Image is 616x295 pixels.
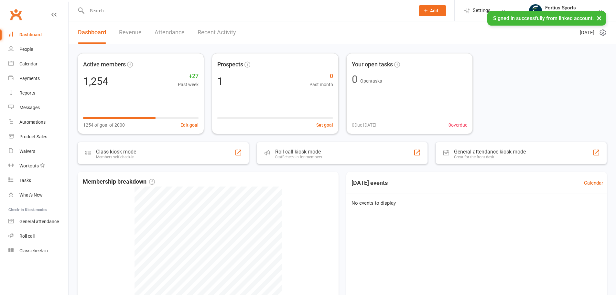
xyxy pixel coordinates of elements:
a: Revenue [119,21,142,44]
div: 0 [352,74,358,85]
div: Workouts [19,163,39,168]
div: Calendar [19,61,38,66]
div: People [19,47,33,52]
div: Reports [19,90,35,96]
a: Calendar [584,179,603,187]
span: +27 [178,72,199,81]
a: Tasks [8,173,68,188]
a: Reports [8,86,68,100]
button: Add [419,5,446,16]
span: 0 Due [DATE] [352,121,376,129]
a: General attendance kiosk mode [8,214,68,229]
a: People [8,42,68,57]
div: Fortius Sports [545,5,589,11]
a: Waivers [8,144,68,159]
span: 0 [309,72,333,81]
span: 1254 of goal of 2000 [83,121,125,129]
div: 1 [217,76,223,86]
h3: [DATE] events [346,177,393,189]
span: Signed in successfully from linked account. [493,15,594,21]
div: Members self check-in [96,155,136,159]
button: Set goal [316,121,333,129]
span: [DATE] [580,29,594,37]
span: Past week [178,81,199,88]
span: Past month [309,81,333,88]
button: Edit goal [180,121,199,129]
span: Prospects [217,60,243,69]
img: thumb_image1743802567.png [529,4,542,17]
a: Class kiosk mode [8,244,68,258]
a: Dashboard [78,21,106,44]
a: Clubworx [8,6,24,23]
div: Product Sales [19,134,47,139]
span: 0 overdue [448,121,467,129]
a: Calendar [8,57,68,71]
div: Great for the front desk [454,155,526,159]
div: Automations [19,119,46,125]
a: What's New [8,188,68,202]
a: Dashboard [8,28,68,42]
div: Roll call kiosk mode [275,149,322,155]
div: What's New [19,192,43,198]
div: Roll call [19,233,35,239]
div: Tasks [19,178,31,183]
div: 1,254 [83,76,108,86]
div: General attendance [19,219,59,224]
div: Class check-in [19,248,48,253]
div: General attendance kiosk mode [454,149,526,155]
a: Workouts [8,159,68,173]
a: Attendance [155,21,185,44]
a: Recent Activity [198,21,236,44]
span: Your open tasks [352,60,393,69]
span: Open tasks [360,78,382,84]
button: × [593,11,605,25]
div: [GEOGRAPHIC_DATA] [545,11,589,17]
div: Messages [19,105,40,110]
a: Roll call [8,229,68,244]
div: Staff check-in for members [275,155,322,159]
div: Waivers [19,149,35,154]
a: Automations [8,115,68,130]
span: Settings [473,3,491,18]
input: Search... [85,6,410,15]
span: Active members [83,60,126,69]
span: Add [430,8,438,13]
div: No events to display [344,194,610,212]
a: Messages [8,100,68,115]
a: Payments [8,71,68,86]
a: Product Sales [8,130,68,144]
span: Membership breakdown [83,177,155,187]
div: Dashboard [19,32,42,37]
div: Class kiosk mode [96,149,136,155]
div: Payments [19,76,40,81]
